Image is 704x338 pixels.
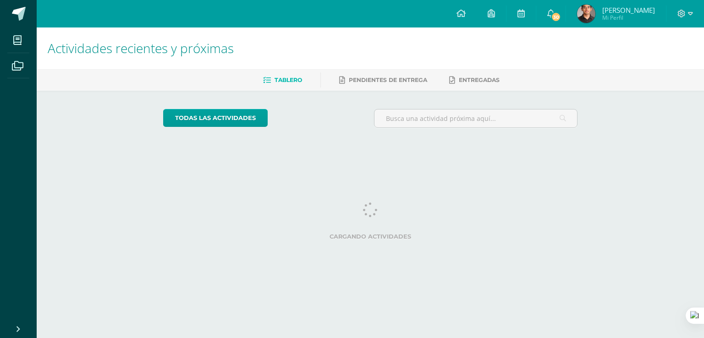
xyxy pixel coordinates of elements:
[163,109,268,127] a: todas las Actividades
[551,12,561,22] span: 30
[449,73,500,87] a: Entregadas
[374,109,577,127] input: Busca una actividad próxima aquí...
[275,76,302,83] span: Tablero
[48,39,234,57] span: Actividades recientes y próximas
[339,73,427,87] a: Pendientes de entrega
[459,76,500,83] span: Entregadas
[163,233,578,240] label: Cargando actividades
[602,14,655,22] span: Mi Perfil
[577,5,595,23] img: a2a731c3f6d891d1e0ebd2bb3804b6e3.png
[602,5,655,15] span: [PERSON_NAME]
[349,76,427,83] span: Pendientes de entrega
[263,73,302,87] a: Tablero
